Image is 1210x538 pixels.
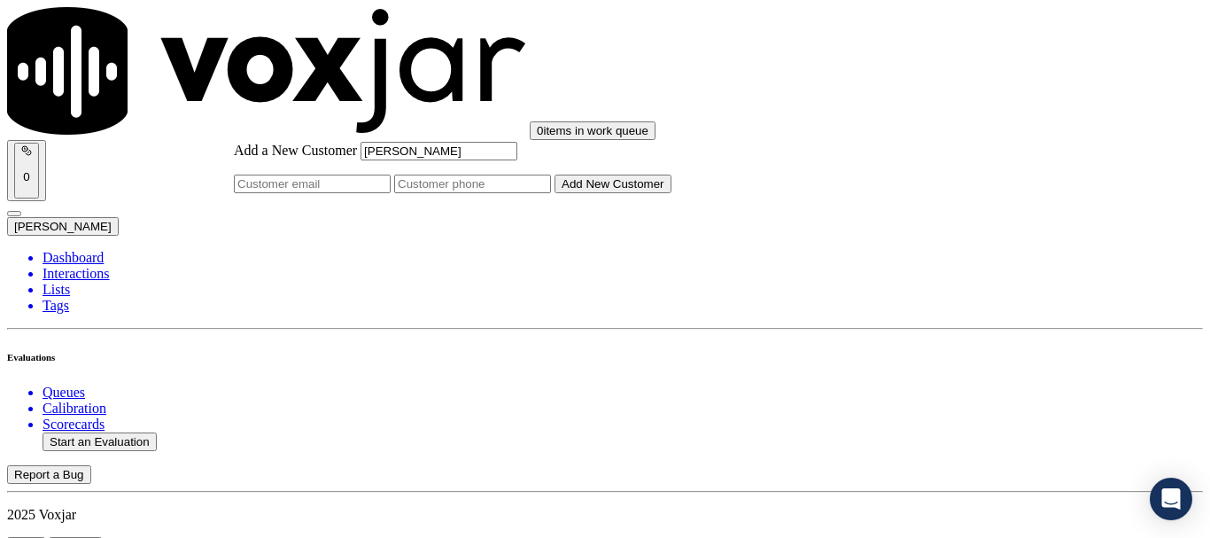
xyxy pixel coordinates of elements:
button: Start an Evaluation [43,433,157,451]
a: Lists [43,282,1203,298]
div: Open Intercom Messenger [1150,478,1192,520]
button: Add New Customer [555,175,671,193]
a: Interactions [43,266,1203,282]
input: Customer phone [394,175,551,193]
a: Calibration [43,401,1203,417]
span: [PERSON_NAME] [14,220,112,233]
button: 0 [7,140,46,201]
p: 2025 Voxjar [7,507,1203,523]
a: Dashboard [43,250,1203,266]
button: [PERSON_NAME] [7,217,119,236]
button: Report a Bug [7,465,91,484]
p: 0 [21,170,32,183]
a: Tags [43,298,1203,314]
label: Add a New Customer [234,143,357,158]
a: Queues [43,385,1203,401]
h6: Evaluations [7,352,1203,363]
a: Scorecards [43,417,1203,433]
input: Customer email [234,175,391,193]
img: voxjar logo [7,7,526,135]
button: 0 [14,143,39,199]
button: 0items in work queue [530,121,655,140]
input: Customer name [361,142,517,160]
